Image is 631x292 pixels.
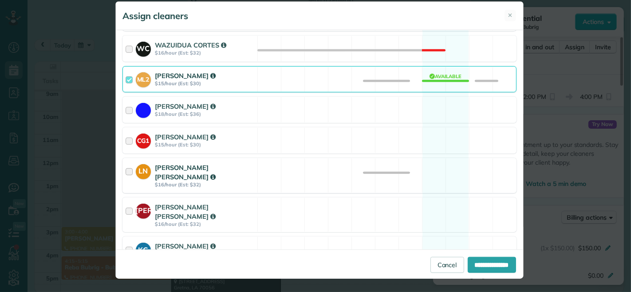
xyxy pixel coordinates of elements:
[155,80,255,87] strong: $15/hour (Est: $30)
[136,164,151,177] strong: LN
[136,42,151,54] strong: WC
[155,41,226,49] strong: WAZUIDUA CORTES
[155,50,255,56] strong: $16/hour (Est: $32)
[155,102,216,110] strong: [PERSON_NAME]
[430,256,464,272] a: Cancel
[155,203,216,221] strong: [PERSON_NAME] [PERSON_NAME]
[155,221,255,227] strong: $16/hour (Est: $32)
[123,10,189,22] h5: Assign cleaners
[136,72,151,84] strong: ML2
[136,243,151,255] strong: KG
[155,163,216,181] strong: [PERSON_NAME] [PERSON_NAME]
[508,11,513,20] span: ✕
[136,134,151,146] strong: CG1
[155,182,255,188] strong: $16/hour (Est: $32)
[136,204,151,216] strong: [PERSON_NAME]
[155,133,216,141] strong: [PERSON_NAME]
[155,242,216,250] strong: [PERSON_NAME]
[155,111,255,117] strong: $18/hour (Est: $36)
[155,142,255,148] strong: $15/hour (Est: $30)
[155,71,216,80] strong: [PERSON_NAME]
